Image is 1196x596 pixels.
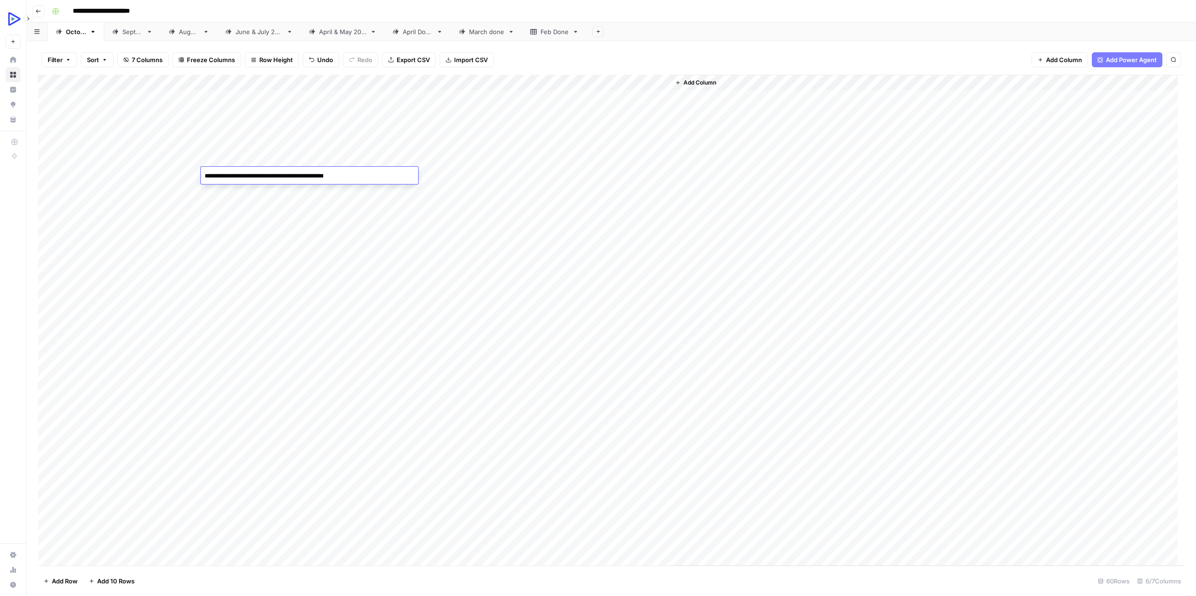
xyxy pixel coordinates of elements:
[343,52,378,67] button: Redo
[6,577,21,592] button: Help + Support
[451,22,522,41] a: March done
[6,11,22,28] img: OpenReplay Logo
[301,22,384,41] a: [DATE] & [DATE]
[83,574,140,589] button: Add 10 Rows
[683,78,716,87] span: Add Column
[87,55,99,64] span: Sort
[454,55,488,64] span: Import CSV
[1046,55,1082,64] span: Add Column
[6,547,21,562] a: Settings
[117,52,169,67] button: 7 Columns
[172,52,241,67] button: Freeze Columns
[235,27,283,36] div: [DATE] & [DATE]
[6,52,21,67] a: Home
[66,27,86,36] div: [DATE]
[179,27,199,36] div: [DATE]
[48,22,104,41] a: [DATE]
[1094,574,1133,589] div: 60 Rows
[317,55,333,64] span: Undo
[161,22,217,41] a: [DATE]
[52,576,78,586] span: Add Row
[357,55,372,64] span: Redo
[522,22,587,41] a: Feb Done
[6,562,21,577] a: Usage
[6,97,21,112] a: Opportunities
[1133,574,1185,589] div: 6/7 Columns
[259,55,293,64] span: Row Height
[6,67,21,82] a: Browse
[1092,52,1162,67] button: Add Power Agent
[48,55,63,64] span: Filter
[384,22,451,41] a: April Done
[1106,55,1157,64] span: Add Power Agent
[541,27,569,36] div: Feb Done
[42,52,77,67] button: Filter
[671,77,720,89] button: Add Column
[187,55,235,64] span: Freeze Columns
[6,82,21,97] a: Insights
[122,27,142,36] div: [DATE]
[81,52,114,67] button: Sort
[403,27,433,36] div: April Done
[245,52,299,67] button: Row Height
[38,574,83,589] button: Add Row
[6,7,21,31] button: Workspace: OpenReplay
[1032,52,1088,67] button: Add Column
[440,52,494,67] button: Import CSV
[397,55,430,64] span: Export CSV
[132,55,163,64] span: 7 Columns
[104,22,161,41] a: [DATE]
[469,27,504,36] div: March done
[217,22,301,41] a: [DATE] & [DATE]
[6,112,21,127] a: Your Data
[382,52,436,67] button: Export CSV
[97,576,135,586] span: Add 10 Rows
[319,27,366,36] div: [DATE] & [DATE]
[303,52,339,67] button: Undo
